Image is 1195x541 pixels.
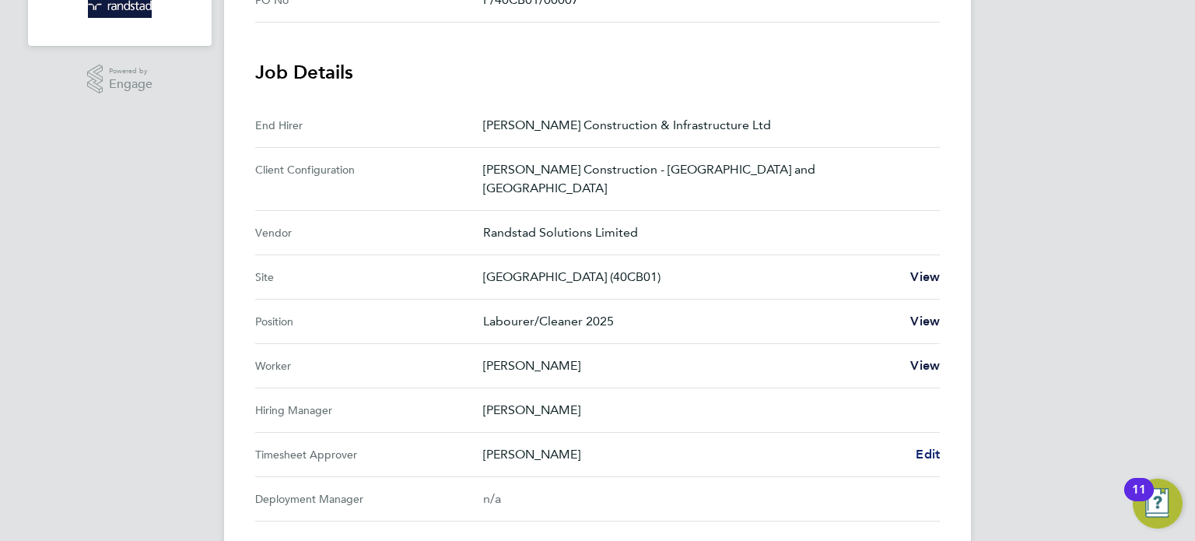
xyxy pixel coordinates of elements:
div: Timesheet Approver [255,445,483,464]
p: [GEOGRAPHIC_DATA] (40CB01) [483,268,898,286]
a: View [910,312,940,331]
div: Worker [255,357,483,375]
p: [PERSON_NAME] Construction - [GEOGRAPHIC_DATA] and [GEOGRAPHIC_DATA] [483,160,927,198]
a: View [910,268,940,286]
span: View [910,314,940,328]
span: Powered by [109,65,152,78]
div: End Hirer [255,116,483,135]
div: n/a [483,490,915,508]
div: Vendor [255,223,483,242]
a: Powered byEngage [87,65,153,94]
p: [PERSON_NAME] [483,357,898,375]
a: Edit [916,445,940,464]
div: Position [255,312,483,331]
button: Open Resource Center, 11 new notifications [1133,479,1183,529]
div: Hiring Manager [255,401,483,420]
div: Client Configuration [255,160,483,198]
span: View [910,269,940,284]
span: Engage [109,78,152,91]
p: [PERSON_NAME] Construction & Infrastructure Ltd [483,116,927,135]
div: Site [255,268,483,286]
p: [PERSON_NAME] [483,401,927,420]
div: Deployment Manager [255,490,483,508]
p: [PERSON_NAME] [483,445,903,464]
p: Labourer/Cleaner 2025 [483,312,898,331]
div: 11 [1132,490,1146,510]
p: Randstad Solutions Limited [483,223,927,242]
span: View [910,358,940,373]
a: View [910,357,940,375]
span: Edit [916,447,940,462]
h3: Job Details [255,60,940,85]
